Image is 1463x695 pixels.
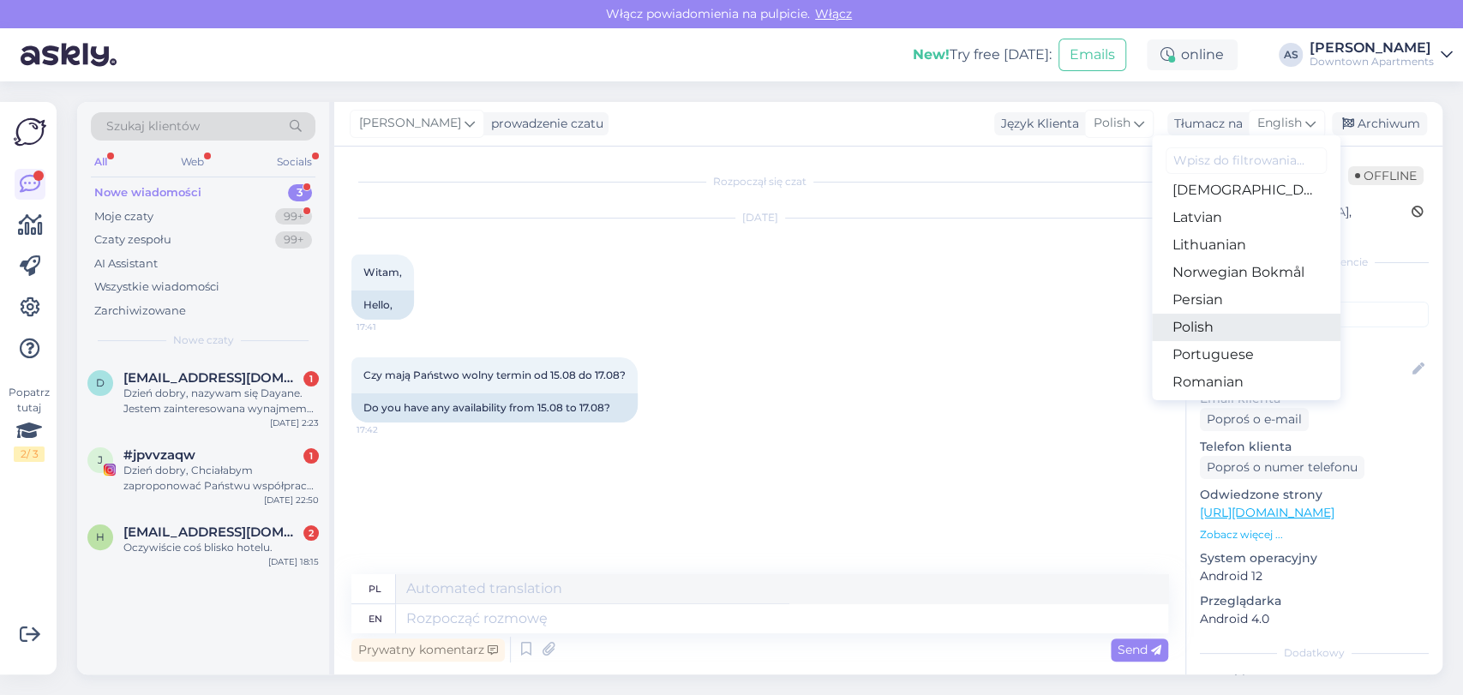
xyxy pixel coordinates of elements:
span: Nowe czaty [173,333,234,348]
div: 2 / 3 [14,446,45,462]
div: AI Assistant [94,255,158,273]
div: Nowe wiadomości [94,184,201,201]
div: prowadzenie czatu [484,115,603,133]
div: Zarchiwizowane [94,303,186,320]
p: Android 12 [1200,567,1429,585]
div: [DATE] [351,210,1168,225]
span: heavysnowuk@gmail.com [123,524,302,540]
p: Telefon klienta [1200,438,1429,456]
span: [PERSON_NAME] [359,114,461,133]
button: Emails [1058,39,1126,71]
a: [PERSON_NAME]Downtown Apartments [1310,41,1453,69]
div: 99+ [275,231,312,249]
div: Moje czaty [94,208,153,225]
div: Downtown Apartments [1310,55,1434,69]
span: 17:41 [357,321,421,333]
a: [URL][DOMAIN_NAME] [1200,505,1334,520]
div: Try free [DATE]: [913,45,1052,65]
div: Do you have any availability from 15.08 to 17.08? [351,393,638,422]
div: Popatrz tutaj [14,385,45,462]
div: Dzień dobry, nazywam się Dayane. Jestem zainteresowana wynajmem apartamentu Doki H266 od [DATE] d... [123,386,319,416]
div: 1 [303,371,319,386]
div: Hello, [351,291,414,320]
div: 1 [303,448,319,464]
div: Rozpoczął się czat [351,174,1168,189]
div: [DATE] 22:50 [264,494,319,506]
div: 99+ [275,208,312,225]
div: [DATE] 18:15 [268,555,319,568]
span: Offline [1348,166,1424,185]
a: [DEMOGRAPHIC_DATA] [1152,177,1340,204]
p: System operacyjny [1200,549,1429,567]
p: Notatki [1200,671,1429,689]
div: en [369,604,382,633]
img: Askly Logo [14,116,46,148]
div: All [91,151,111,173]
div: Poproś o numer telefonu [1200,456,1364,479]
div: Dzień dobry, Chciałabym zaproponować Państwu współpracę. Jestem blogerką z [GEOGRAPHIC_DATA]. Pro... [123,463,319,494]
div: Oczywiście coś blisko hotelu. [123,540,319,555]
span: Włącz [810,6,857,21]
span: j [98,453,103,466]
a: Latvian [1152,204,1340,231]
span: Witam, [363,266,402,279]
p: Zobacz więcej ... [1200,527,1429,542]
a: Portuguese [1152,341,1340,368]
input: Wpisz do filtrowania... [1166,147,1327,174]
span: Szukaj klientów [106,117,200,135]
span: Polish [1094,114,1130,133]
span: English [1257,114,1302,133]
span: 17:42 [357,423,421,436]
div: [DATE] 2:23 [270,416,319,429]
div: AS [1279,43,1303,67]
div: Poproś o e-mail [1200,408,1309,431]
a: Romanian [1152,368,1340,396]
p: Odwiedzone strony [1200,486,1429,504]
div: Czaty zespołu [94,231,171,249]
div: Tłumacz na [1167,115,1243,133]
div: Język Klienta [994,115,1079,133]
span: #jpvvzaqw [123,447,195,463]
div: pl [369,574,381,603]
div: Web [177,151,207,173]
div: Prywatny komentarz [351,638,505,662]
a: Polish [1152,314,1340,341]
a: Lithuanian [1152,231,1340,259]
div: online [1147,39,1238,70]
span: h [96,530,105,543]
div: 2 [303,525,319,541]
span: dayanegarcia.cruz@gmail.com [123,370,302,386]
div: 3 [288,184,312,201]
span: Send [1118,642,1161,657]
span: Czy mają Państwo wolny termin od 15.08 do 17.08? [363,368,626,381]
div: Dodatkowy [1200,645,1429,661]
a: Persian [1152,286,1340,314]
div: Archiwum [1332,112,1427,135]
div: [PERSON_NAME] [1310,41,1434,55]
p: Przeglądarka [1200,592,1429,610]
div: Wszystkie wiadomości [94,279,219,296]
div: Socials [273,151,315,173]
p: Android 4.0 [1200,610,1429,628]
b: New! [913,46,950,63]
a: Norwegian Bokmål [1152,259,1340,286]
span: d [96,376,105,389]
